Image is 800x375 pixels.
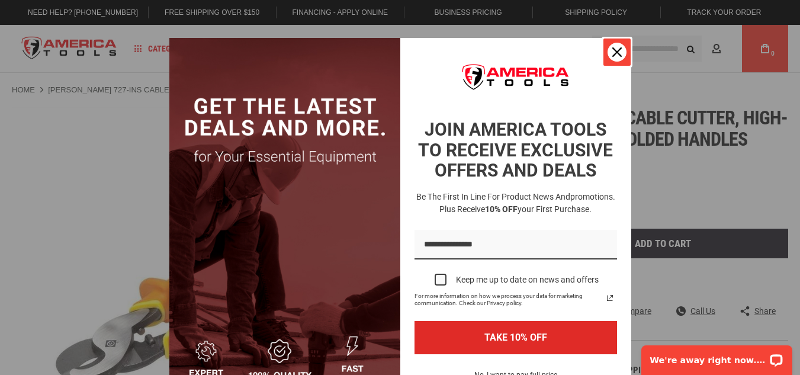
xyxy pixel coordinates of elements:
button: TAKE 10% OFF [415,321,617,354]
strong: 10% OFF [485,204,518,214]
button: Close [603,38,631,66]
a: Read our Privacy Policy [603,291,617,305]
strong: JOIN AMERICA TOOLS TO RECEIVE EXCLUSIVE OFFERS AND DEALS [418,119,613,181]
svg: close icon [612,47,622,57]
div: Keep me up to date on news and offers [456,275,599,285]
span: For more information on how we process your data for marketing communication. Check our Privacy p... [415,293,603,307]
input: Email field [415,230,617,260]
span: promotions. Plus receive your first purchase. [439,192,615,214]
iframe: LiveChat chat widget [634,338,800,375]
h3: Be the first in line for product news and [412,191,619,216]
svg: link icon [603,291,617,305]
